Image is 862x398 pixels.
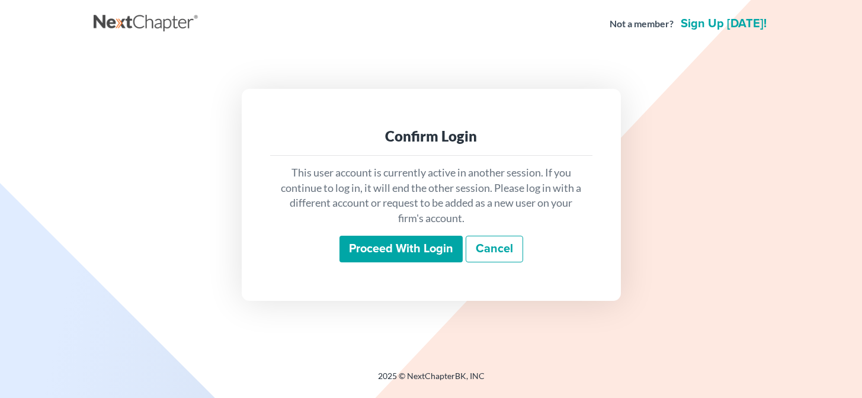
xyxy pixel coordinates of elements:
strong: Not a member? [610,17,674,31]
a: Cancel [466,236,523,263]
div: Confirm Login [280,127,583,146]
a: Sign up [DATE]! [678,18,769,30]
input: Proceed with login [339,236,463,263]
p: This user account is currently active in another session. If you continue to log in, it will end ... [280,165,583,226]
div: 2025 © NextChapterBK, INC [94,370,769,391]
